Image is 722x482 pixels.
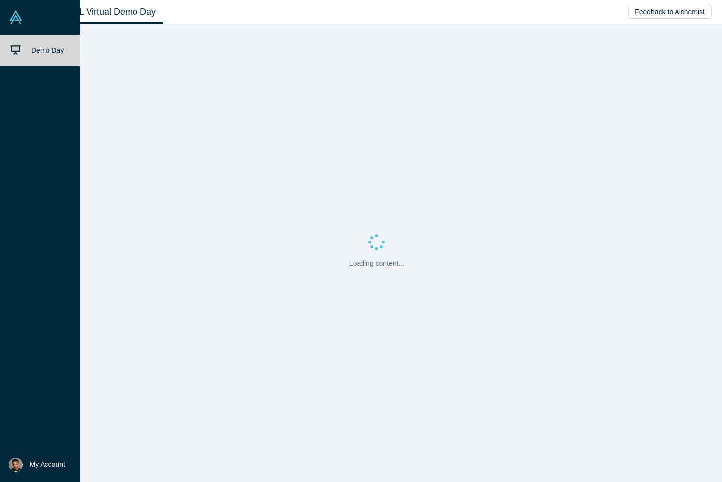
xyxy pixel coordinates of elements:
p: Loading content... [349,258,404,269]
span: My Account [30,459,65,470]
img: Alchemist Vault Logo [9,10,23,24]
button: My Account [9,458,65,472]
img: Amit Giladi's Account [9,458,23,472]
span: Demo Day [31,46,64,54]
button: Feedback to Alchemist [628,5,712,19]
a: Class XL Virtual Demo Day [42,0,163,24]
